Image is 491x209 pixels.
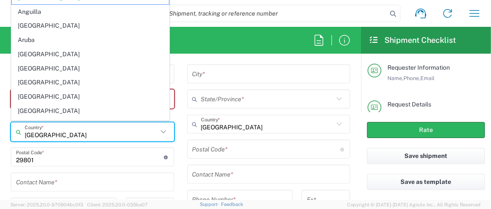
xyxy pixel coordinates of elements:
span: Email [420,75,435,81]
span: Requester Information [387,64,450,71]
button: Save shipment [367,148,485,164]
span: [GEOGRAPHIC_DATA] [12,76,169,89]
span: Server: 2025.20.0-970904bc0f3 [10,202,83,207]
button: Rate [367,122,485,138]
span: Pickup open date, [387,112,432,118]
span: [GEOGRAPHIC_DATA] [12,119,169,132]
span: Client: 2025.20.0-035ba07 [87,202,148,207]
a: Feedback [221,202,243,207]
span: Name, [387,75,403,81]
button: Save as template [367,174,485,190]
span: Copyright © [DATE]-[DATE] Agistix Inc., All Rights Reserved [347,201,481,209]
span: [GEOGRAPHIC_DATA] [12,48,169,61]
span: [GEOGRAPHIC_DATA] [12,90,169,103]
span: [GEOGRAPHIC_DATA] [12,104,169,118]
a: Support [200,202,221,207]
span: Request Details [387,101,431,108]
input: Shipment, tracking or reference number [163,5,387,22]
span: [GEOGRAPHIC_DATA] [12,62,169,75]
h2: Shipment Checklist [369,35,456,45]
span: Phone, [403,75,420,81]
